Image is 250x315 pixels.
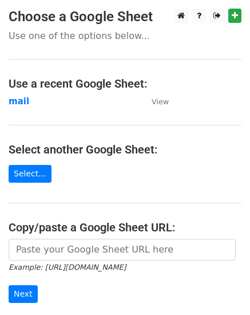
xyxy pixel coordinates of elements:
a: mail [9,96,29,107]
a: Select... [9,165,51,183]
h4: Select another Google Sheet: [9,143,241,156]
input: Next [9,285,38,303]
small: View [152,97,169,106]
p: Use one of the options below... [9,30,241,42]
small: Example: [URL][DOMAIN_NAME] [9,263,126,271]
input: Paste your Google Sheet URL here [9,239,236,261]
h4: Copy/paste a Google Sheet URL: [9,220,241,234]
h4: Use a recent Google Sheet: [9,77,241,90]
a: View [140,96,169,107]
h3: Choose a Google Sheet [9,9,241,25]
